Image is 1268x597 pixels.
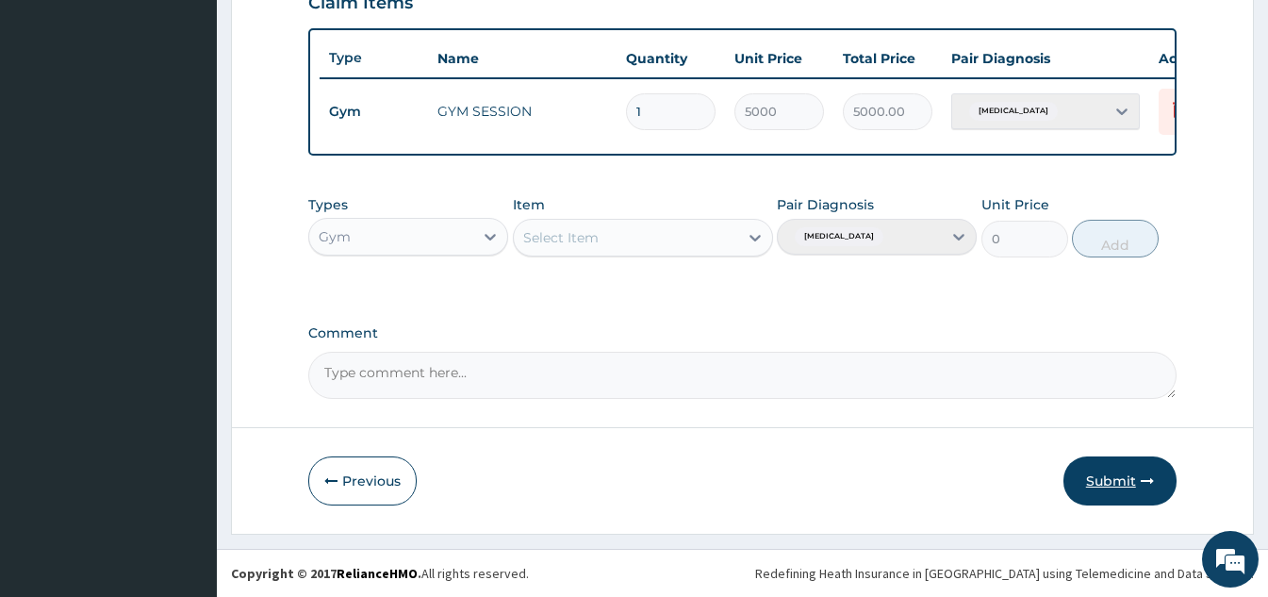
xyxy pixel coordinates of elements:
[231,565,421,582] strong: Copyright © 2017 .
[320,94,428,129] td: Gym
[617,40,725,77] th: Quantity
[981,195,1049,214] label: Unit Price
[35,94,76,141] img: d_794563401_company_1708531726252_794563401
[777,195,874,214] label: Pair Diagnosis
[217,549,1268,597] footer: All rights reserved.
[320,41,428,75] th: Type
[98,106,317,130] div: Chat with us now
[337,565,418,582] a: RelianceHMO
[1063,456,1177,506] button: Submit
[309,9,354,55] div: Minimize live chat window
[109,178,260,369] span: We're online!
[833,40,942,77] th: Total Price
[308,197,348,213] label: Types
[942,40,1149,77] th: Pair Diagnosis
[308,456,417,506] button: Previous
[755,564,1254,583] div: Redefining Heath Insurance in [GEOGRAPHIC_DATA] using Telemedicine and Data Science!
[9,397,359,463] textarea: Type your message and hit 'Enter'
[513,195,545,214] label: Item
[319,227,351,246] div: Gym
[1149,40,1243,77] th: Actions
[725,40,833,77] th: Unit Price
[308,325,1177,341] label: Comment
[428,40,617,77] th: Name
[1072,220,1159,257] button: Add
[523,228,599,247] div: Select Item
[428,92,617,130] td: GYM SESSION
